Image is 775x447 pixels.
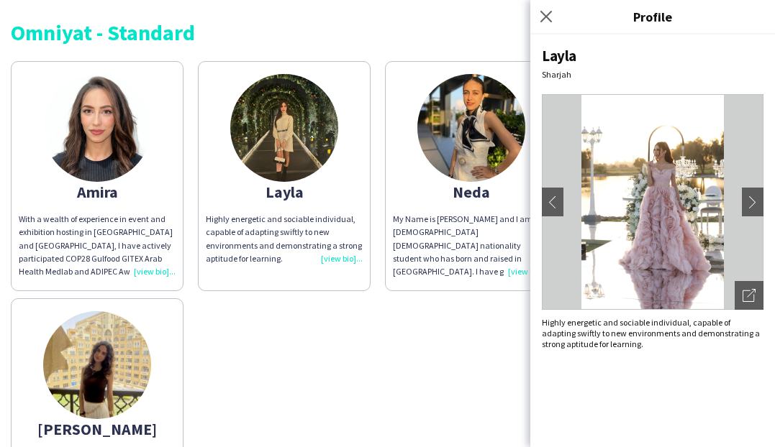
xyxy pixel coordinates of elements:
[19,185,176,198] div: Amira
[11,22,764,43] div: Omniyat - Standard
[542,69,763,80] div: Sharjah
[735,281,763,310] div: Open photos pop-in
[43,311,151,419] img: thumb-68a7374af092f.jpeg
[19,213,176,278] div: With a wealth of experience in event and exhibition hosting in [GEOGRAPHIC_DATA] and [GEOGRAPHIC_...
[43,74,151,182] img: thumb-6582a0cdb5742.jpeg
[19,423,176,436] div: [PERSON_NAME]
[393,213,550,278] div: My Name is [PERSON_NAME] and I am [DEMOGRAPHIC_DATA] [DEMOGRAPHIC_DATA] nationality student who h...
[542,317,763,349] div: Highly energetic and sociable individual, capable of adapting swiftly to new environments and dem...
[542,94,763,310] img: Crew avatar or photo
[230,74,338,182] img: thumb-222625ae-b5c9-4245-b69e-4556a1fd3ed6.jpg
[542,46,763,65] div: Layla
[417,74,525,182] img: thumb-6750412e46a99.jpeg
[206,185,363,198] div: Layla
[393,185,550,198] div: Neda
[530,7,775,26] h3: Profile
[206,213,363,265] div: Highly energetic and sociable individual, capable of adapting swiftly to new environments and dem...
